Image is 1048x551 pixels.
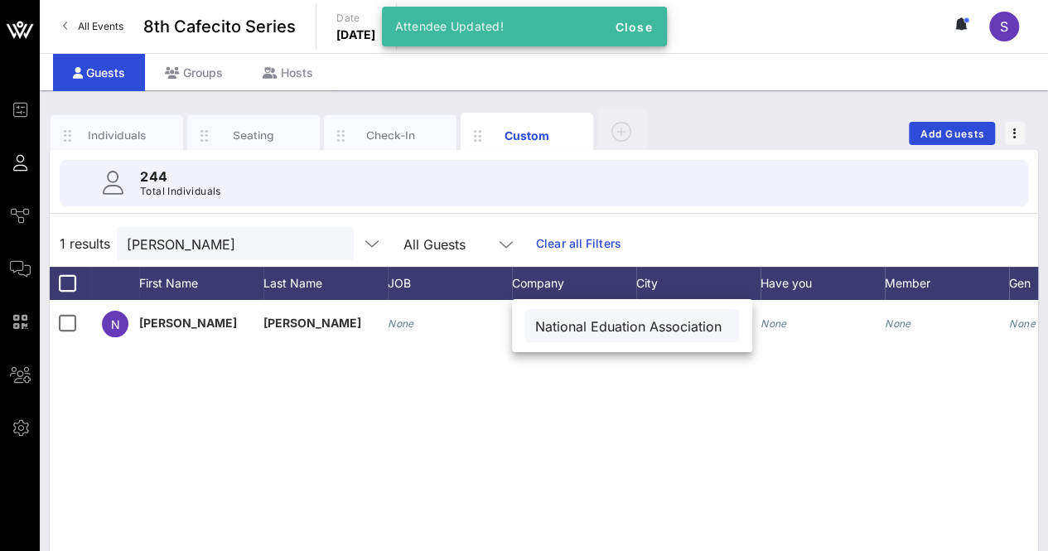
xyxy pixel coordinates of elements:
div: Member [885,267,1009,300]
a: Clear all Filters [536,234,621,253]
i: None [1009,317,1036,330]
i: None [761,317,787,330]
p: Date [336,10,376,27]
div: Seating [217,128,291,143]
span: 1 results [60,234,110,254]
span: [PERSON_NAME] [263,316,361,330]
div: Groups [145,54,243,91]
span: 8th Cafecito Series [143,14,296,39]
i: None [885,317,911,330]
div: All Guests [403,237,466,252]
span: S [1000,18,1008,35]
div: Company [512,267,636,300]
div: All Guests [394,227,526,260]
div: City [636,267,761,300]
a: All Events [53,13,133,40]
p: [DATE] [336,27,376,43]
button: Close [607,12,660,41]
span: All Events [78,20,123,32]
div: Last Name [263,267,388,300]
div: JOB [388,267,512,300]
p: 244 [140,167,221,186]
p: Total Individuals [140,183,221,200]
span: Add Guests [920,128,985,140]
div: Have you [761,267,885,300]
span: N [111,317,120,331]
div: S [989,12,1019,41]
div: Individuals [80,128,154,143]
div: First Name [139,267,263,300]
div: Check-In [354,128,427,143]
i: None [388,317,414,330]
div: Hosts [243,54,333,91]
div: Custom [490,127,564,144]
span: Attendee Updated! [395,19,504,33]
span: [PERSON_NAME] [139,316,237,330]
button: Add Guests [909,122,995,145]
div: Guests [53,54,145,91]
span: Close [614,20,654,34]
